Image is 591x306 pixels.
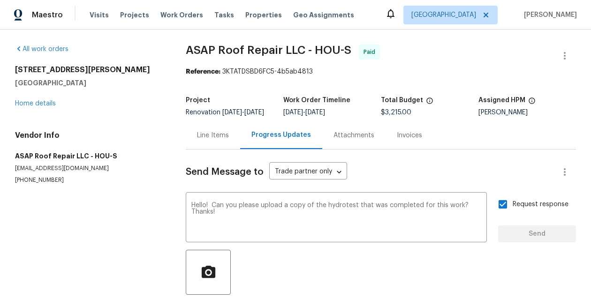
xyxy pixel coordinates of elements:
h5: Assigned HPM [478,97,525,104]
p: [PHONE_NUMBER] [15,176,163,184]
span: Maestro [32,10,63,20]
span: Request response [513,200,568,209]
span: - [283,109,325,116]
span: Tasks [214,12,234,18]
h5: Work Order Timeline [283,97,350,104]
h2: [STREET_ADDRESS][PERSON_NAME] [15,65,163,75]
div: Progress Updates [251,130,311,140]
span: Work Orders [160,10,203,20]
span: - [222,109,264,116]
a: All work orders [15,46,68,52]
span: [GEOGRAPHIC_DATA] [411,10,476,20]
a: Home details [15,100,56,107]
div: [PERSON_NAME] [478,109,576,116]
textarea: Hello! Can you please upload a copy of the hydrotest that was completed for this work? Thanks! [191,202,481,235]
span: Visits [90,10,109,20]
div: 3KTATDSBD6FC5-4b5ab4813 [186,67,576,76]
span: Send Message to [186,167,264,177]
span: The total cost of line items that have been proposed by Opendoor. This sum includes line items th... [426,97,433,109]
div: Invoices [397,131,422,140]
span: [DATE] [283,109,303,116]
h5: ASAP Roof Repair LLC - HOU-S [15,151,163,161]
span: Paid [364,47,379,57]
b: Reference: [186,68,220,75]
h5: Total Budget [381,97,423,104]
span: The hpm assigned to this work order. [528,97,536,109]
span: Renovation [186,109,264,116]
span: [DATE] [244,109,264,116]
span: ASAP Roof Repair LLC - HOU-S [186,45,351,56]
span: [DATE] [222,109,242,116]
h5: [GEOGRAPHIC_DATA] [15,78,163,88]
h5: Project [186,97,210,104]
span: $3,215.00 [381,109,411,116]
span: [PERSON_NAME] [520,10,577,20]
div: Attachments [333,131,374,140]
span: Geo Assignments [293,10,354,20]
span: Properties [245,10,282,20]
span: [DATE] [305,109,325,116]
span: Projects [120,10,149,20]
h4: Vendor Info [15,131,163,140]
div: Trade partner only [269,164,347,180]
p: [EMAIL_ADDRESS][DOMAIN_NAME] [15,164,163,172]
div: Line Items [197,131,229,140]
